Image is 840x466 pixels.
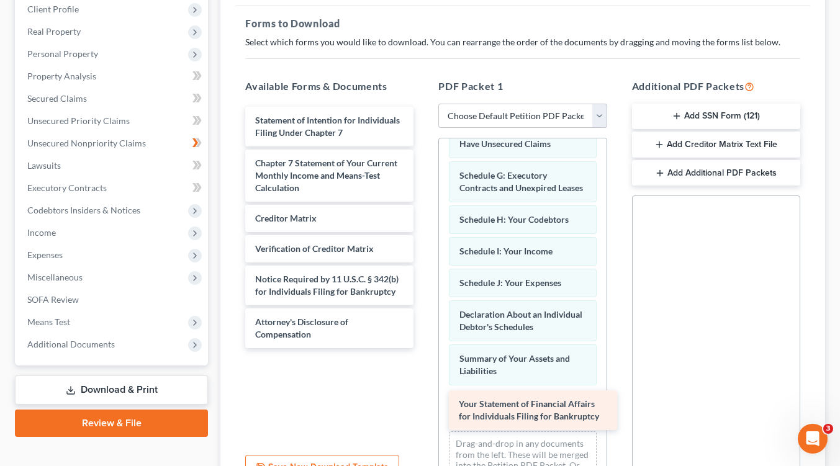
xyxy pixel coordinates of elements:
[255,115,400,138] span: Statement of Intention for Individuals Filing Under Chapter 7
[15,410,208,437] a: Review & File
[632,79,800,94] h5: Additional PDF Packets
[27,26,81,37] span: Real Property
[632,132,800,158] button: Add Creditor Matrix Text File
[27,182,107,193] span: Executory Contracts
[459,170,583,193] span: Schedule G: Executory Contracts and Unexpired Leases
[27,316,70,327] span: Means Test
[459,246,553,256] span: Schedule I: Your Income
[27,339,115,349] span: Additional Documents
[255,158,397,193] span: Chapter 7 Statement of Your Current Monthly Income and Means-Test Calculation
[798,424,828,454] iframe: Intercom live chat
[27,227,56,238] span: Income
[632,104,800,130] button: Add SSN Form (121)
[459,353,570,376] span: Summary of Your Assets and Liabilities
[255,316,348,339] span: Attorney's Disclosure of Compensation
[459,398,599,421] span: Your Statement of Financial Affairs for Individuals Filing for Bankruptcy
[17,87,208,110] a: Secured Claims
[27,205,140,215] span: Codebtors Insiders & Notices
[27,138,146,148] span: Unsecured Nonpriority Claims
[17,155,208,177] a: Lawsuits
[459,309,582,332] span: Declaration About an Individual Debtor's Schedules
[27,115,130,126] span: Unsecured Priority Claims
[27,4,79,14] span: Client Profile
[27,93,87,104] span: Secured Claims
[245,16,800,31] h5: Forms to Download
[255,243,374,254] span: Verification of Creditor Matrix
[17,132,208,155] a: Unsecured Nonpriority Claims
[27,272,83,282] span: Miscellaneous
[459,277,561,288] span: Schedule J: Your Expenses
[459,214,569,225] span: Schedule H: Your Codebtors
[255,274,399,297] span: Notice Required by 11 U.S.C. § 342(b) for Individuals Filing for Bankruptcy
[255,213,317,223] span: Creditor Matrix
[17,289,208,311] a: SOFA Review
[823,424,833,434] span: 3
[245,79,413,94] h5: Available Forms & Documents
[17,177,208,199] a: Executory Contracts
[27,48,98,59] span: Personal Property
[27,160,61,171] span: Lawsuits
[632,160,800,186] button: Add Additional PDF Packets
[27,249,63,260] span: Expenses
[17,65,208,87] a: Property Analysis
[27,71,96,81] span: Property Analysis
[245,36,800,48] p: Select which forms you would like to download. You can rearrange the order of the documents by dr...
[17,110,208,132] a: Unsecured Priority Claims
[438,79,607,94] h5: PDF Packet 1
[15,375,208,405] a: Download & Print
[27,294,79,305] span: SOFA Review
